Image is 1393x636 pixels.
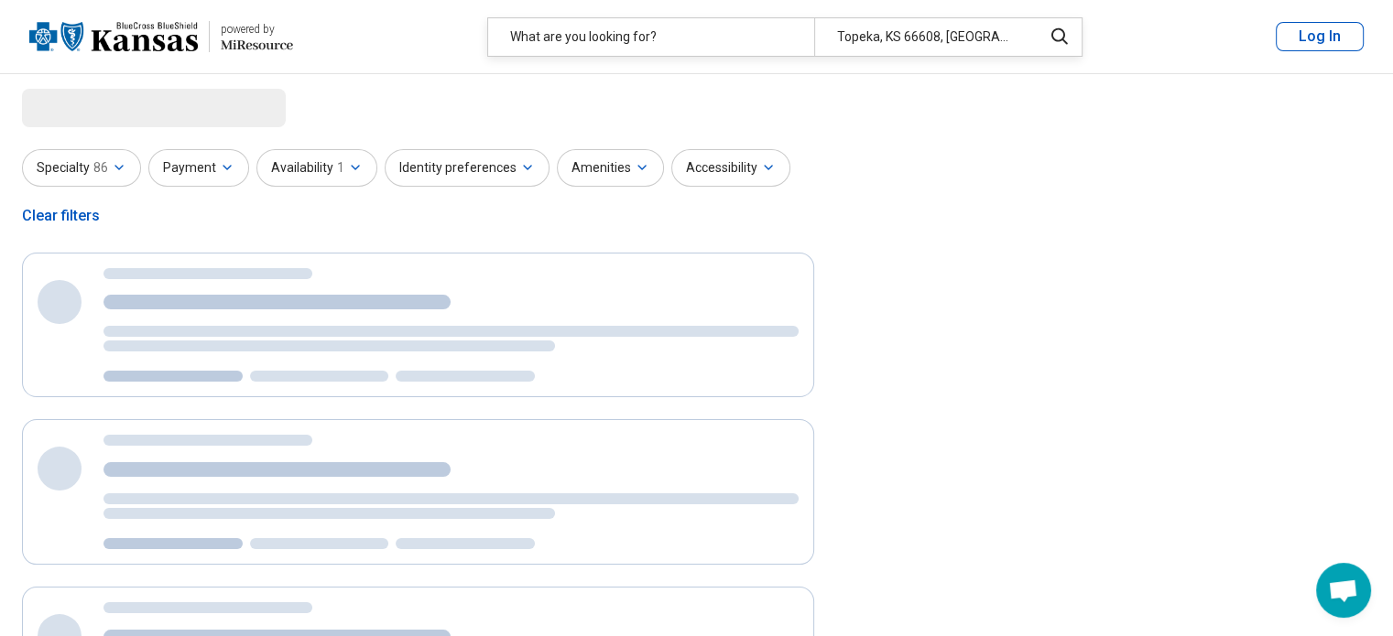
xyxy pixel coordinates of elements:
button: Identity preferences [385,149,550,187]
button: Payment [148,149,249,187]
button: Amenities [557,149,664,187]
div: Clear filters [22,194,100,238]
span: 1 [337,158,344,178]
span: Loading... [22,89,176,125]
button: Accessibility [671,149,790,187]
span: 86 [93,158,108,178]
button: Availability1 [256,149,377,187]
img: Blue Cross Blue Shield Kansas [29,15,198,59]
button: Log In [1276,22,1364,51]
div: What are you looking for? [488,18,814,56]
div: Open chat [1316,563,1371,618]
div: Topeka, KS 66608, [GEOGRAPHIC_DATA] [814,18,1031,56]
div: powered by [221,21,293,38]
a: Blue Cross Blue Shield Kansaspowered by [29,15,293,59]
button: Specialty86 [22,149,141,187]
